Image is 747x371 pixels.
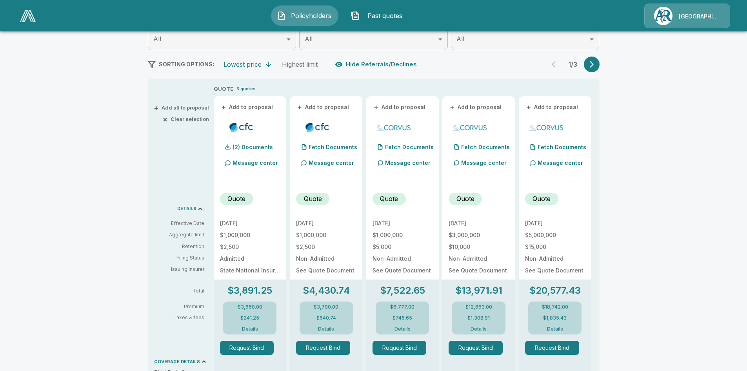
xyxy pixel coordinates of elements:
[220,256,280,261] p: Admitted
[525,341,579,355] button: Request Bind
[296,221,356,226] p: [DATE]
[154,105,158,110] span: +
[373,221,433,226] p: [DATE]
[153,35,161,43] span: All
[525,341,585,355] span: Request Bind
[456,194,474,203] p: Quote
[159,61,214,68] span: SORTING OPTIONS:
[373,341,433,355] span: Request Bind
[233,159,278,167] p: Message center
[296,341,350,355] button: Request Bind
[538,144,586,150] p: Fetch Documents
[345,5,412,26] button: Past quotes IconPast quotes
[297,104,302,110] span: +
[461,159,507,167] p: Message center
[309,159,354,167] p: Message center
[528,121,565,133] img: corvuscybersurplus
[525,221,585,226] p: [DATE]
[449,221,509,226] p: [DATE]
[227,194,245,203] p: Quote
[154,266,204,273] p: Issuing Insurer
[220,341,274,355] button: Request Bind
[296,244,356,250] p: $2,500
[304,194,322,203] p: Quote
[240,316,259,320] p: $241.25
[155,105,209,110] button: +Add all to proposal
[376,121,412,133] img: corvuscybersurplus
[154,231,204,238] p: Aggregate limit
[390,305,414,309] p: $6,777.00
[220,268,280,273] p: State National Insurance Company Inc.
[305,35,313,43] span: All
[373,268,433,273] p: See Quote Document
[271,5,338,26] button: Policyholders IconPolicyholders
[529,286,581,295] p: $20,577.43
[309,144,357,150] p: Fetch Documents
[525,232,585,238] p: $5,000,000
[154,289,211,293] p: Total
[373,244,433,250] p: $5,000
[223,121,260,133] img: cfccyberadmitted
[373,256,433,261] p: Non-Admitted
[154,360,200,364] p: COVERAGE DETAILS
[351,11,360,20] img: Past quotes Icon
[220,232,280,238] p: $1,000,000
[163,117,167,122] span: ×
[456,35,464,43] span: All
[214,85,233,93] p: QUOTE
[314,305,338,309] p: $3,790.00
[543,316,567,320] p: $1,835.43
[526,104,531,110] span: +
[450,104,454,110] span: +
[220,221,280,226] p: [DATE]
[374,104,378,110] span: +
[233,144,273,150] p: (2) Documents
[296,341,356,355] span: Request Bind
[316,316,336,320] p: $640.74
[238,305,262,309] p: $3,650.00
[277,11,286,20] img: Policyholders Icon
[296,256,356,261] p: Non-Admitted
[164,117,209,122] button: ×Clear selection
[373,103,427,111] button: +Add to proposal
[533,194,551,203] p: Quote
[393,316,412,320] p: $745.65
[333,57,420,72] button: Hide Referrals/Declines
[452,121,488,133] img: corvuscybersurplus
[303,286,350,295] p: $4,430.74
[525,244,585,250] p: $15,000
[154,243,204,250] p: Retention
[463,327,494,331] button: Details
[296,268,356,273] p: See Quote Document
[525,103,580,111] button: +Add to proposal
[449,341,509,355] span: Request Bind
[385,144,434,150] p: Fetch Documents
[221,104,226,110] span: +
[227,286,272,295] p: $3,891.25
[461,144,510,150] p: Fetch Documents
[465,305,492,309] p: $12,663.00
[234,327,265,331] button: Details
[220,103,275,111] button: +Add to proposal
[177,207,196,211] p: DETAILS
[449,268,509,273] p: See Quote Document
[467,316,490,320] p: $1,308.91
[20,10,36,22] img: AA Logo
[449,232,509,238] p: $3,000,000
[373,341,427,355] button: Request Bind
[220,341,280,355] span: Request Bind
[154,304,211,309] p: Premium
[380,286,425,295] p: $7,522.65
[644,4,730,28] a: Agency Icon[GEOGRAPHIC_DATA]/[PERSON_NAME]
[154,220,204,227] p: Effective Date
[311,327,342,331] button: Details
[565,61,581,68] p: 1 / 3
[449,244,509,250] p: $10,000
[542,305,568,309] p: $18,742.00
[296,232,356,238] p: $1,000,000
[380,194,398,203] p: Quote
[373,232,433,238] p: $1,000,000
[154,254,204,261] p: Filing Status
